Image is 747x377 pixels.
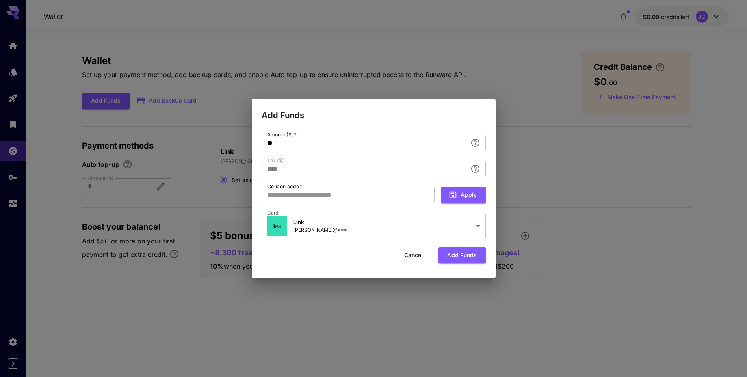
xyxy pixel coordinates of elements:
h2: Add Funds [252,99,496,122]
label: Amount ($) [267,131,297,138]
button: Add funds [438,247,486,264]
button: Cancel [395,247,432,264]
p: Link [293,218,347,226]
button: Apply [441,187,486,203]
label: Coupon code [267,183,302,190]
p: [PERSON_NAME]@*** [293,226,347,234]
label: Card [267,209,279,216]
label: Tax ($) [267,157,284,164]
